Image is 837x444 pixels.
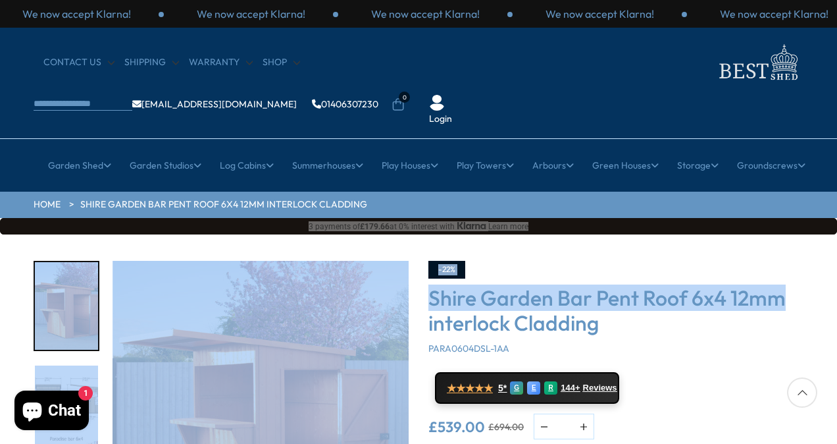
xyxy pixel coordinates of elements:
a: HOME [34,198,61,211]
div: 3 / 3 [338,7,513,21]
ins: £539.00 [428,420,485,434]
img: User Icon [429,95,445,111]
img: DSC_0056_1_9a3d5234-1826-4cf8-964c-e5eeb355341b_200x200.jpg [35,262,98,350]
inbox-online-store-chat: Shopify online store chat [11,391,93,433]
a: Shipping [124,56,179,69]
a: Warranty [189,56,253,69]
div: 1 / 3 [513,7,687,21]
h3: Shire Garden Bar Pent Roof 6x4 12mm interlock Cladding [428,285,803,336]
a: Play Towers [457,149,514,182]
img: logo [711,41,803,84]
a: Shire Garden Bar Pent Roof 6x4 12mm interlock Cladding [80,198,367,211]
a: Log Cabins [220,149,274,182]
a: Groundscrews [737,149,805,182]
a: Play Houses [382,149,438,182]
a: Storage [677,149,719,182]
p: We now accept Klarna! [720,7,828,21]
del: £694.00 [488,422,524,431]
p: We now accept Klarna! [371,7,480,21]
a: [EMAIL_ADDRESS][DOMAIN_NAME] [132,99,297,109]
span: Reviews [583,383,617,393]
a: Green Houses [592,149,659,182]
div: 2 / 3 [164,7,338,21]
div: -22% [428,261,465,279]
a: Login [429,113,452,126]
span: 0 [399,92,410,103]
a: Garden Studios [130,149,201,182]
div: G [510,381,523,395]
div: R [544,381,557,395]
p: We now accept Klarna! [197,7,305,21]
span: 144+ [561,383,580,393]
a: Summerhouses [292,149,363,182]
a: CONTACT US [43,56,114,69]
span: PARA0604DSL-1AA [428,343,509,354]
p: We now accept Klarna! [545,7,654,21]
a: ★★★★★ 5* G E R 144+ Reviews [435,372,619,404]
a: 01406307230 [312,99,378,109]
div: E [527,381,540,395]
a: Shop [263,56,300,69]
div: 1 / 7 [34,261,99,351]
a: 0 [392,98,405,111]
span: ★★★★★ [447,382,493,395]
a: Garden Shed [48,149,111,182]
p: We now accept Klarna! [22,7,131,21]
a: Arbours [532,149,574,182]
